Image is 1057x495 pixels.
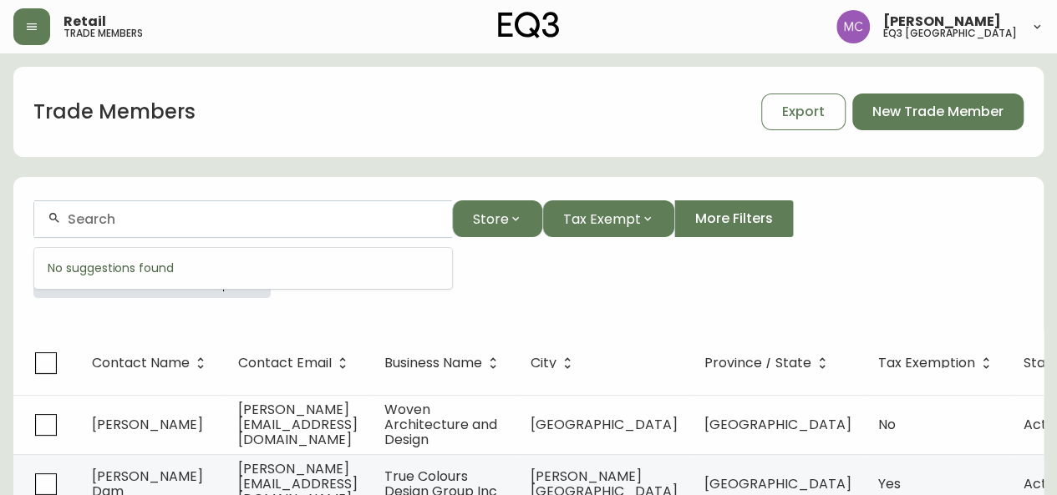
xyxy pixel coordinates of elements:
[531,415,678,434] span: [GEOGRAPHIC_DATA]
[852,93,1024,130] button: New Trade Member
[872,103,1004,121] span: New Trade Member
[878,358,975,368] span: Tax Exemption
[883,15,1001,28] span: [PERSON_NAME]
[542,200,674,237] button: Tax Exempt
[238,400,358,449] span: [PERSON_NAME][EMAIL_ADDRESS][DOMAIN_NAME]
[704,356,833,371] span: Province / State
[68,211,439,227] input: Search
[92,415,203,434] span: [PERSON_NAME]
[498,12,560,38] img: logo
[452,200,542,237] button: Store
[473,209,509,230] span: Store
[384,356,504,371] span: Business Name
[704,358,811,368] span: Province / State
[238,356,353,371] span: Contact Email
[878,356,997,371] span: Tax Exemption
[704,415,851,434] span: [GEOGRAPHIC_DATA]
[384,400,497,449] span: Woven Architecture and Design
[64,28,143,38] h5: trade members
[92,356,211,371] span: Contact Name
[531,358,556,368] span: City
[761,93,846,130] button: Export
[695,210,773,228] span: More Filters
[33,98,196,126] h1: Trade Members
[531,356,578,371] span: City
[674,200,794,237] button: More Filters
[92,358,190,368] span: Contact Name
[836,10,870,43] img: 6dbdb61c5655a9a555815750a11666cc
[64,15,106,28] span: Retail
[883,28,1017,38] h5: eq3 [GEOGRAPHIC_DATA]
[563,209,641,230] span: Tax Exempt
[238,358,332,368] span: Contact Email
[878,415,896,434] span: No
[878,474,901,493] span: Yes
[782,103,825,121] span: Export
[384,358,482,368] span: Business Name
[34,248,452,289] div: No suggestions found
[704,474,851,493] span: [GEOGRAPHIC_DATA]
